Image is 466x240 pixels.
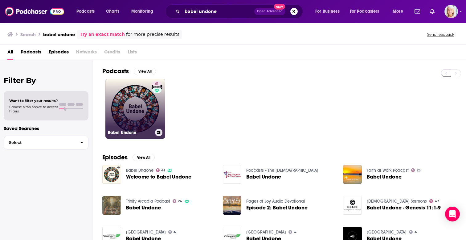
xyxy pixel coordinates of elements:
[76,47,97,60] span: Networks
[4,141,75,145] span: Select
[417,169,421,172] span: 25
[445,207,460,221] div: Open Intercom Messenger
[367,199,427,204] a: Grace Evangelical Church Sermons
[444,5,458,18] button: Show profile menu
[102,6,123,16] a: Charts
[246,229,286,235] a: Northshore Vineyard Church
[9,105,58,113] span: Choose a tab above to access filters.
[178,200,182,203] span: 24
[126,174,191,179] a: Welcome to Babel Undone
[102,67,156,75] a: PodcastsView All
[49,47,69,60] a: Episodes
[425,32,456,37] button: Send feedback
[182,6,254,16] input: Search podcasts, credits, & more...
[246,205,308,210] a: Episode 2: Babel Undone
[174,231,176,234] span: 4
[171,4,309,19] div: Search podcasts, credits, & more...
[126,229,166,235] a: Northshore Vineyard Church
[173,199,182,203] a: 24
[274,4,285,10] span: New
[257,10,283,13] span: Open Advanced
[21,47,41,60] a: Podcasts
[288,230,296,234] a: 4
[429,199,439,203] a: 43
[134,68,156,75] button: View All
[411,168,421,172] a: 25
[104,47,120,60] span: Credits
[367,168,409,173] a: Faith at Work Podcast
[415,231,417,234] span: 4
[367,229,407,235] a: Northshore Vineyard Church
[20,32,36,37] h3: Search
[168,230,176,234] a: 4
[72,6,103,16] button: open menu
[294,231,296,234] span: 4
[246,174,281,179] a: Babel Undone
[152,81,161,86] a: 41
[435,200,439,203] span: 43
[102,154,155,161] a: EpisodesView All
[106,7,119,16] span: Charts
[346,6,388,16] button: open menu
[4,125,88,131] p: Saved Searches
[156,168,165,172] a: 41
[126,205,161,210] a: Babel Undone
[131,7,153,16] span: Monitoring
[427,6,437,17] a: Show notifications dropdown
[367,174,402,179] a: Babel Undone
[315,7,340,16] span: For Business
[161,169,165,172] span: 41
[246,199,305,204] a: Pages of Joy Audio Devotional
[126,199,170,204] a: Trinity Arcadia Podcast
[43,32,75,37] h3: babel undone
[126,168,153,173] a: Babel Undone
[128,47,137,60] span: Lists
[7,47,13,60] a: All
[80,31,125,38] a: Try an exact match
[444,5,458,18] span: Logged in as ashtonrc
[4,136,88,149] button: Select
[409,230,417,234] a: 4
[223,196,242,215] img: Episode 2: Babel Undone
[412,6,423,17] a: Show notifications dropdown
[388,6,411,16] button: open menu
[127,6,161,16] button: open menu
[155,81,159,87] span: 41
[343,165,362,184] img: Babel Undone
[223,165,242,184] img: Babel Undone
[393,7,403,16] span: More
[9,99,58,103] span: Want to filter your results?
[108,130,153,135] h3: Babel Undone
[350,7,379,16] span: For Podcasters
[102,165,121,184] img: Welcome to Babel Undone
[5,6,64,17] img: Podchaser - Follow, Share and Rate Podcasts
[102,154,128,161] h2: Episodes
[102,196,121,215] img: Babel Undone
[133,154,155,161] button: View All
[254,8,285,15] button: Open AdvancedNew
[105,79,165,139] a: 41Babel Undone
[246,168,318,173] a: Podcasts » The Church of the Cross
[343,196,362,215] img: Babel Undone - Genesis 11:1-9
[76,7,95,16] span: Podcasts
[311,6,347,16] button: open menu
[4,76,88,85] h2: Filter By
[444,5,458,18] img: User Profile
[367,205,441,210] a: Babel Undone - Genesis 11:1-9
